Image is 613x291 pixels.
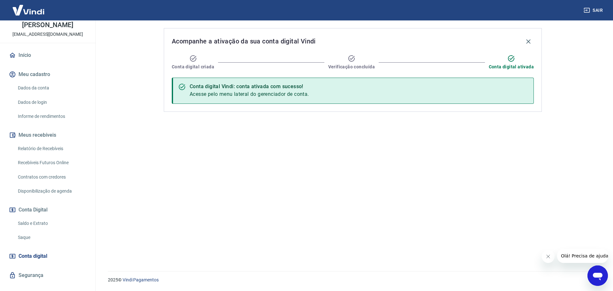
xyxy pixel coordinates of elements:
[15,81,88,95] a: Dados da conta
[172,36,316,46] span: Acompanhe a ativação da sua conta digital Vindi
[8,0,49,20] img: Vindi
[19,252,47,261] span: Conta digital
[15,96,88,109] a: Dados de login
[15,217,88,230] a: Saldo e Extrato
[587,265,608,286] iframe: Botão para abrir a janela de mensagens
[190,91,309,97] span: Acesse pelo menu lateral do gerenciador de conta.
[4,4,54,10] span: Olá! Precisa de ajuda?
[123,277,159,282] a: Vindi Pagamentos
[582,4,605,16] button: Sair
[8,249,88,263] a: Conta digital
[15,231,88,244] a: Saque
[542,250,555,263] iframe: Fechar mensagem
[22,22,73,28] p: [PERSON_NAME]
[190,83,309,90] div: Conta digital Vindi: conta ativada com sucesso!
[8,203,88,217] button: Conta Digital
[8,67,88,81] button: Meu cadastro
[15,156,88,169] a: Recebíveis Futuros Online
[15,142,88,155] a: Relatório de Recebíveis
[12,31,83,38] p: [EMAIL_ADDRESS][DOMAIN_NAME]
[15,110,88,123] a: Informe de rendimentos
[8,268,88,282] a: Segurança
[15,171,88,184] a: Contratos com credores
[172,64,214,70] span: Conta digital criada
[8,48,88,62] a: Início
[8,128,88,142] button: Meus recebíveis
[489,64,534,70] span: Conta digital ativada
[108,277,598,283] p: 2025 ©
[15,185,88,198] a: Disponibilização de agenda
[328,64,375,70] span: Verificação concluída
[557,249,608,263] iframe: Mensagem da empresa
